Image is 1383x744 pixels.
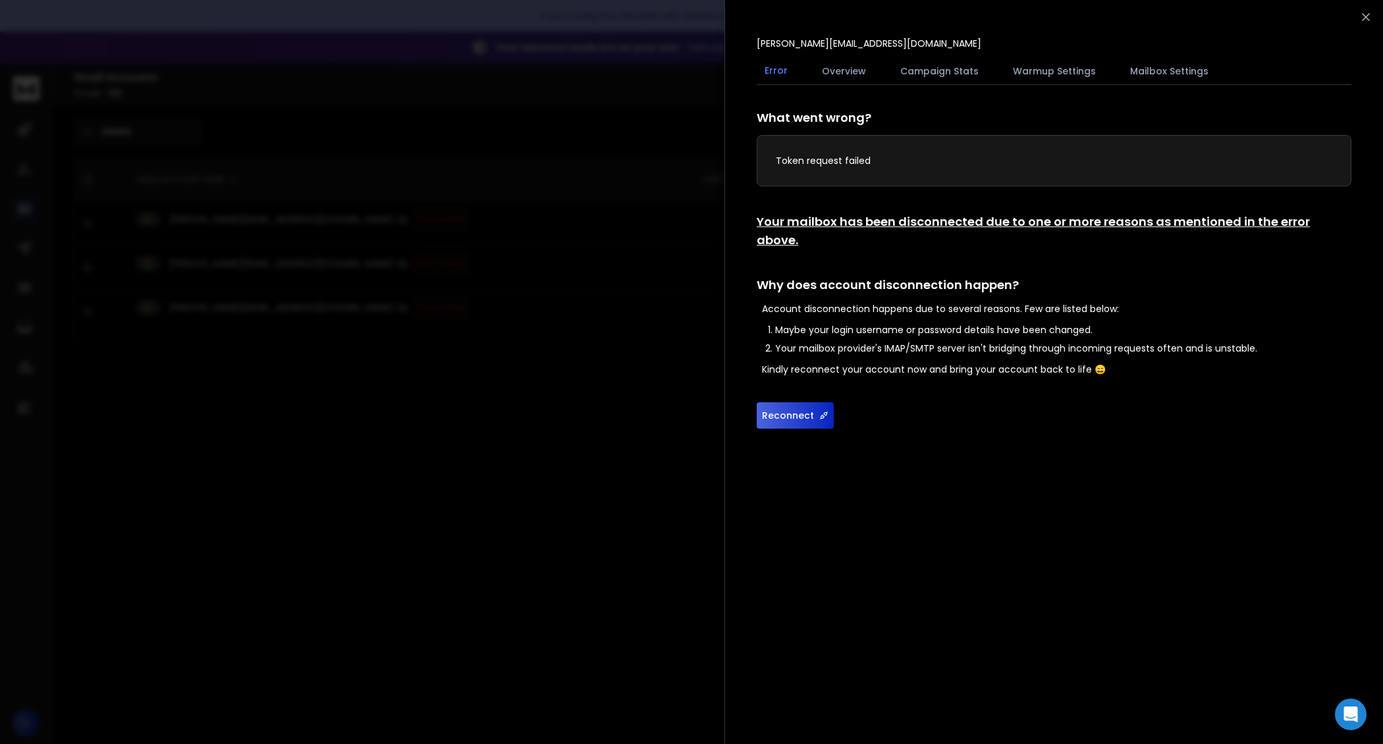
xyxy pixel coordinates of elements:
div: Open Intercom Messenger [1335,699,1367,730]
button: Mailbox Settings [1122,57,1216,86]
h1: Your mailbox has been disconnected due to one or more reasons as mentioned in the error above. [757,213,1351,250]
h1: What went wrong? [757,109,1351,127]
button: Error [757,56,796,86]
li: Your mailbox provider's IMAP/SMTP server isn't bridging through incoming requests often and is un... [775,342,1351,355]
button: Overview [814,57,874,86]
p: Account disconnection happens due to several reasons. Few are listed below: [762,302,1351,315]
h1: Why does account disconnection happen? [757,276,1351,294]
button: Warmup Settings [1005,57,1104,86]
li: Maybe your login username or password details have been changed. [775,323,1351,336]
p: Kindly reconnect your account now and bring your account back to life 😄 [762,363,1351,376]
button: Campaign Stats [892,57,987,86]
p: [PERSON_NAME][EMAIL_ADDRESS][DOMAIN_NAME] [757,37,981,50]
p: Token request failed [776,154,1332,167]
button: Reconnect [757,402,834,429]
